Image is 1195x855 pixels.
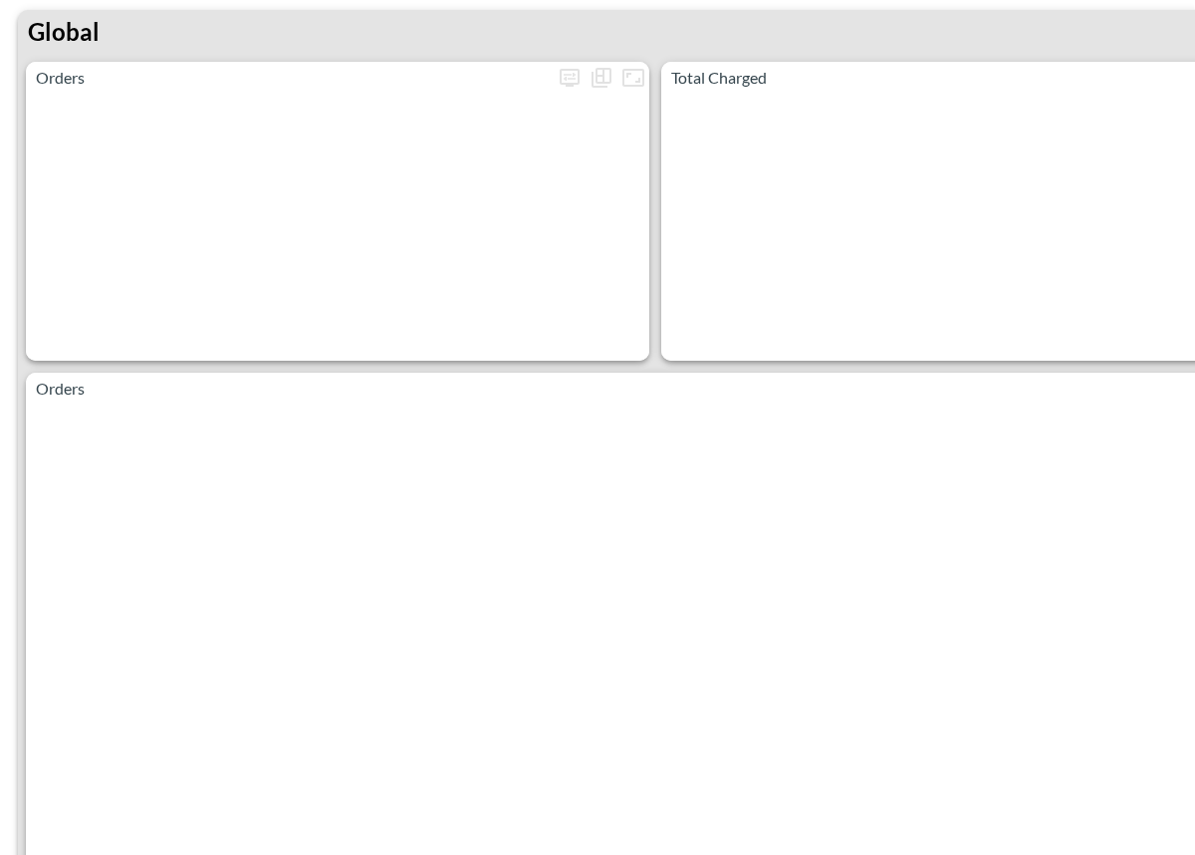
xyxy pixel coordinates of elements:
p: Orders [26,66,554,90]
button: Fullscreen [617,62,649,94]
div: Show as… [586,62,617,94]
p: Global [28,14,100,50]
button: more [554,62,586,94]
span: Display settings [554,62,586,94]
p: Total Charged [661,66,1189,90]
